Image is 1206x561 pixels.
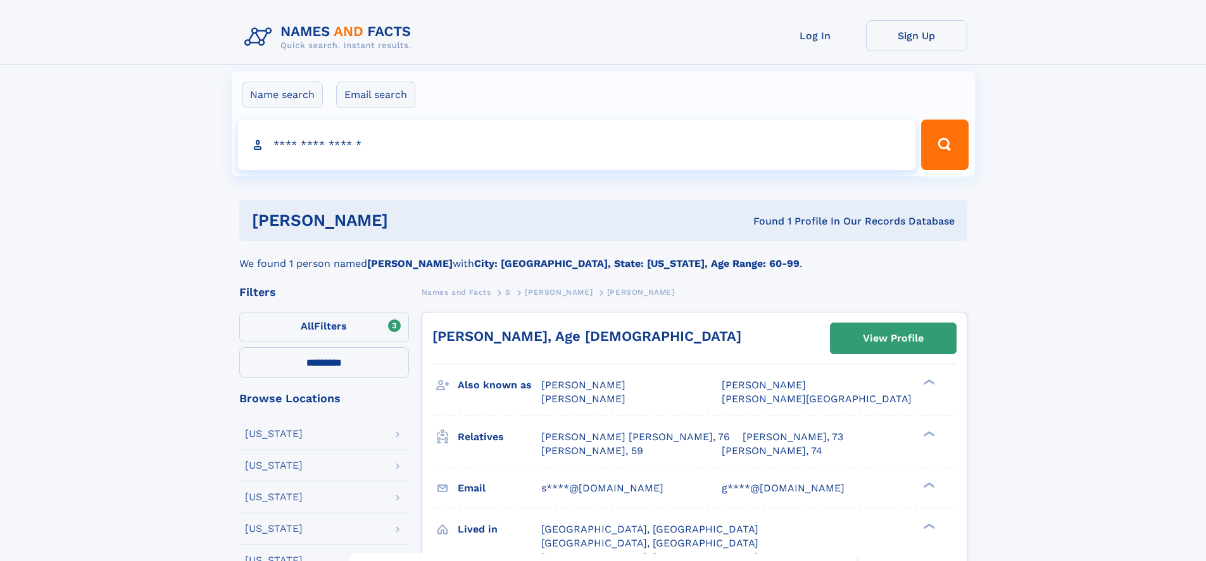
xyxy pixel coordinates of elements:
[722,393,912,405] span: [PERSON_NAME][GEOGRAPHIC_DATA]
[242,82,323,108] label: Name search
[239,241,967,271] div: We found 1 person named with .
[743,430,843,444] a: [PERSON_NAME], 73
[863,324,924,353] div: View Profile
[722,444,822,458] a: [PERSON_NAME], 74
[301,320,314,332] span: All
[920,378,936,386] div: ❯
[238,120,916,170] input: search input
[367,257,453,269] b: [PERSON_NAME]
[245,524,303,534] div: [US_STATE]
[458,426,541,448] h3: Relatives
[458,374,541,396] h3: Also known as
[245,492,303,502] div: [US_STATE]
[541,444,643,458] a: [PERSON_NAME], 59
[920,481,936,489] div: ❯
[245,460,303,471] div: [US_STATE]
[920,522,936,530] div: ❯
[245,429,303,439] div: [US_STATE]
[239,393,409,404] div: Browse Locations
[505,284,511,300] a: S
[541,537,758,549] span: [GEOGRAPHIC_DATA], [GEOGRAPHIC_DATA]
[765,20,866,51] a: Log In
[541,523,758,535] span: [GEOGRAPHIC_DATA], [GEOGRAPHIC_DATA]
[866,20,967,51] a: Sign Up
[831,323,956,354] a: View Profile
[458,519,541,540] h3: Lived in
[541,379,625,391] span: [PERSON_NAME]
[239,287,409,298] div: Filters
[541,430,730,444] a: [PERSON_NAME] [PERSON_NAME], 76
[722,379,806,391] span: [PERSON_NAME]
[474,257,800,269] b: City: [GEOGRAPHIC_DATA], State: [US_STATE], Age Range: 60-99
[336,82,415,108] label: Email search
[607,288,675,297] span: [PERSON_NAME]
[239,20,422,54] img: Logo Names and Facts
[505,288,511,297] span: S
[541,393,625,405] span: [PERSON_NAME]
[432,328,741,344] a: [PERSON_NAME], Age [DEMOGRAPHIC_DATA]
[422,284,491,300] a: Names and Facts
[525,288,593,297] span: [PERSON_NAME]
[525,284,593,300] a: [PERSON_NAME]
[239,312,409,342] label: Filters
[570,214,955,228] div: Found 1 Profile In Our Records Database
[921,120,968,170] button: Search Button
[458,478,541,499] h3: Email
[920,429,936,438] div: ❯
[252,213,571,228] h1: [PERSON_NAME]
